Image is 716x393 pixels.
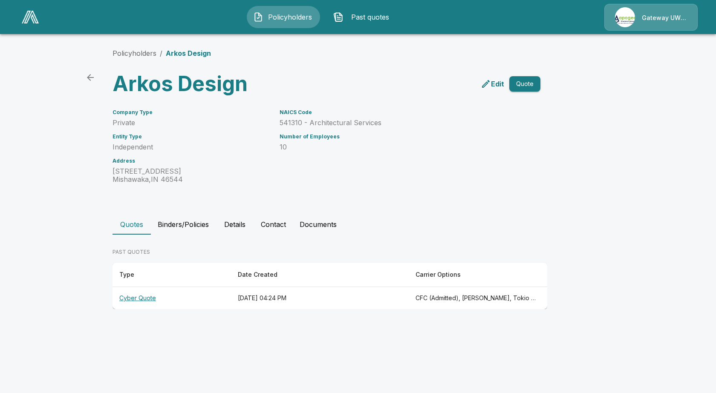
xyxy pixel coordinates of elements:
[327,6,400,28] button: Past quotes IconPast quotes
[280,143,520,151] p: 10
[113,143,269,151] p: Independent
[113,248,547,256] p: PAST QUOTES
[113,134,269,140] h6: Entity Type
[216,214,254,235] button: Details
[166,48,211,58] p: Arkos Design
[113,263,547,309] table: responsive table
[333,12,344,22] img: Past quotes Icon
[231,263,409,287] th: Date Created
[113,158,269,164] h6: Address
[113,167,269,184] p: [STREET_ADDRESS] Mishawaka , IN 46544
[293,214,344,235] button: Documents
[113,287,231,310] th: Cyber Quote
[22,11,39,23] img: AA Logo
[113,49,156,57] a: Policyholders
[113,119,269,127] p: Private
[113,214,151,235] button: Quotes
[280,134,520,140] h6: Number of Employees
[280,119,520,127] p: 541310 - Architectural Services
[113,72,323,96] h3: Arkos Design
[253,12,263,22] img: Policyholders Icon
[409,263,547,287] th: Carrier Options
[113,214,603,235] div: policyholder tabs
[113,48,211,58] nav: breadcrumb
[231,287,409,310] th: [DATE] 04:24 PM
[347,12,394,22] span: Past quotes
[160,48,162,58] li: /
[82,69,99,86] a: back
[151,214,216,235] button: Binders/Policies
[247,6,320,28] button: Policyholders IconPolicyholders
[479,77,506,91] a: edit
[267,12,314,22] span: Policyholders
[509,76,540,92] button: Quote
[254,214,293,235] button: Contact
[491,79,504,89] p: Edit
[113,109,269,115] h6: Company Type
[409,287,547,310] th: CFC (Admitted), Beazley, Tokio Marine TMHCC (Non-Admitted), At-Bay (Non-Admitted), Coalition (Non...
[113,263,231,287] th: Type
[280,109,520,115] h6: NAICS Code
